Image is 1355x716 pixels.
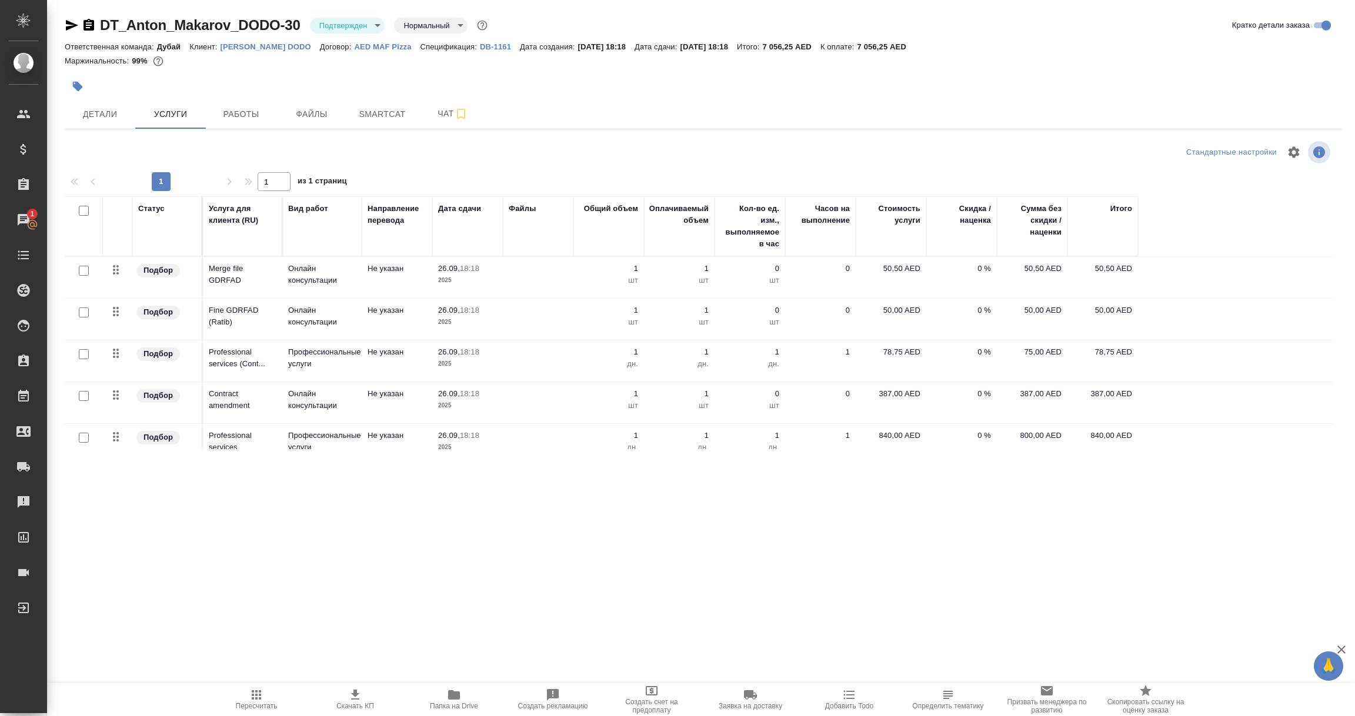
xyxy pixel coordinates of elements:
p: 840,00 AED [862,430,920,441]
td: 1 [785,340,856,382]
p: 0 [720,388,779,400]
p: 1 [650,346,709,358]
p: Fine GDRFAD (Ratib) [209,305,276,328]
p: 1 [650,305,709,316]
span: Кратко детали заказа [1232,19,1310,31]
p: Дата сдачи: [635,42,680,51]
p: 18:18 [460,389,479,398]
p: Онлайн консультации [288,388,356,411]
p: 50,00 AED [862,305,920,316]
p: Профессиональные услуги [288,430,356,453]
span: Посмотреть информацию [1308,141,1333,163]
p: 75,00 AED [1003,346,1062,358]
div: Подтвержден [310,18,385,34]
p: [PERSON_NAME] DODO [221,42,320,51]
p: Не указан [368,346,426,358]
p: дн. [720,441,779,453]
button: Скопировать ссылку [82,18,96,32]
button: Скопировать ссылку для ЯМессенджера [65,18,79,32]
p: Подбор [143,431,173,443]
p: дн. [579,441,638,453]
span: 1 [23,208,41,220]
p: Итого: [737,42,762,51]
p: 1 [579,263,638,275]
p: 0 [720,263,779,275]
p: шт [650,316,709,328]
div: Кол-во ед. изм., выполняемое в час [720,203,779,250]
p: Подбор [143,265,173,276]
p: Подбор [143,390,173,402]
p: 387,00 AED [1003,388,1062,400]
div: Статус [138,203,165,215]
button: Добавить тэг [65,73,91,99]
a: DB-1161 [480,41,520,51]
p: 2025 [438,316,497,328]
p: шт [579,275,638,286]
svg: Подписаться [454,107,468,121]
td: 0 [785,382,856,423]
p: Клиент: [189,42,220,51]
div: Дата сдачи [438,203,481,215]
button: 🙏 [1314,651,1343,681]
p: Merge file GDRFAD [209,263,276,286]
p: 1 [579,388,638,400]
p: 387,00 AED [1073,388,1132,400]
p: 18:18 [460,264,479,273]
p: 2025 [438,358,497,370]
p: 800,00 AED [1003,430,1062,441]
p: 26.09, [438,306,460,314]
p: 1 [650,430,709,441]
button: Нормальный [400,21,453,31]
div: Стоимость услуги [862,203,920,226]
div: Оплачиваемый объем [649,203,709,226]
p: 7 056,25 AED [857,42,915,51]
p: Не указан [368,305,426,316]
p: [DATE] 18:18 [680,42,737,51]
p: дн. [650,358,709,370]
p: 50,50 AED [1003,263,1062,275]
p: 26.09, [438,264,460,273]
p: 1 [579,430,638,441]
button: 50.50 AED; [151,53,166,69]
p: 1 [720,346,779,358]
p: Professional services [209,430,276,453]
span: Настроить таблицу [1280,138,1308,166]
a: [PERSON_NAME] DODO [221,41,320,51]
p: шт [720,400,779,411]
p: AED MAF Pizza [354,42,420,51]
p: 18:18 [460,306,479,314]
div: Итого [1110,203,1132,215]
p: 0 % [932,346,991,358]
p: дн. [579,358,638,370]
span: Детали [72,107,128,122]
div: Сумма без скидки / наценки [1003,203,1062,238]
p: Ответственная команда: [65,42,157,51]
p: шт [650,275,709,286]
p: Договор: [320,42,355,51]
p: 1 [650,263,709,275]
p: Дата создания: [520,42,578,51]
p: Не указан [368,388,426,400]
p: 99% [132,56,150,65]
p: Спецификация: [420,42,480,51]
p: Не указан [368,263,426,275]
p: 0 [720,305,779,316]
div: Направление перевода [368,203,426,226]
p: шт [720,275,779,286]
a: AED MAF Pizza [354,41,420,51]
p: 26.09, [438,431,460,440]
p: 1 [579,305,638,316]
div: split button [1183,143,1280,162]
button: Доп статусы указывают на важность/срочность заказа [475,18,490,33]
p: ⁠Contract amendment [209,388,276,411]
div: Общий объем [584,203,638,215]
p: Подбор [143,306,173,318]
p: 840,00 AED [1073,430,1132,441]
p: 18:18 [460,347,479,356]
p: 50,50 AED [1073,263,1132,275]
p: 26.09, [438,347,460,356]
p: Онлайн консультации [288,305,356,328]
span: Файлы [283,107,340,122]
span: Чат [425,106,481,121]
span: Smartcat [354,107,410,122]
